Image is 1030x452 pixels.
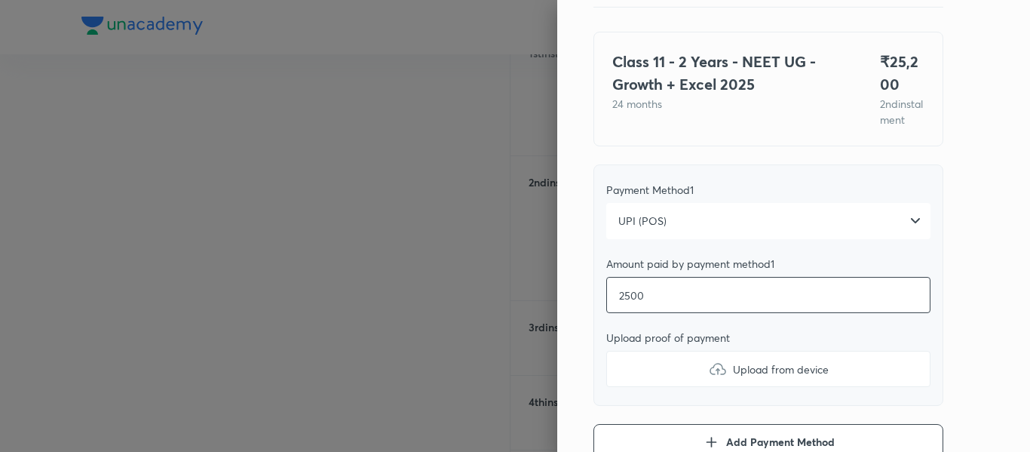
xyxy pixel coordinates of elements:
[606,183,930,197] div: Payment Method 1
[612,51,844,96] h4: Class 11 - 2 Years - NEET UG - Growth + Excel 2025
[709,360,727,378] img: upload
[612,96,844,112] p: 24 months
[606,257,930,271] div: Amount paid by payment method 1
[726,435,835,450] span: Add Payment Method
[606,277,930,313] input: Add amount
[606,331,930,345] div: Upload proof of payment
[618,214,667,229] span: UPI (POS)
[880,51,924,96] h4: ₹ 25,200
[733,361,829,377] span: Upload from device
[880,96,924,128] p: 2 nd instalment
